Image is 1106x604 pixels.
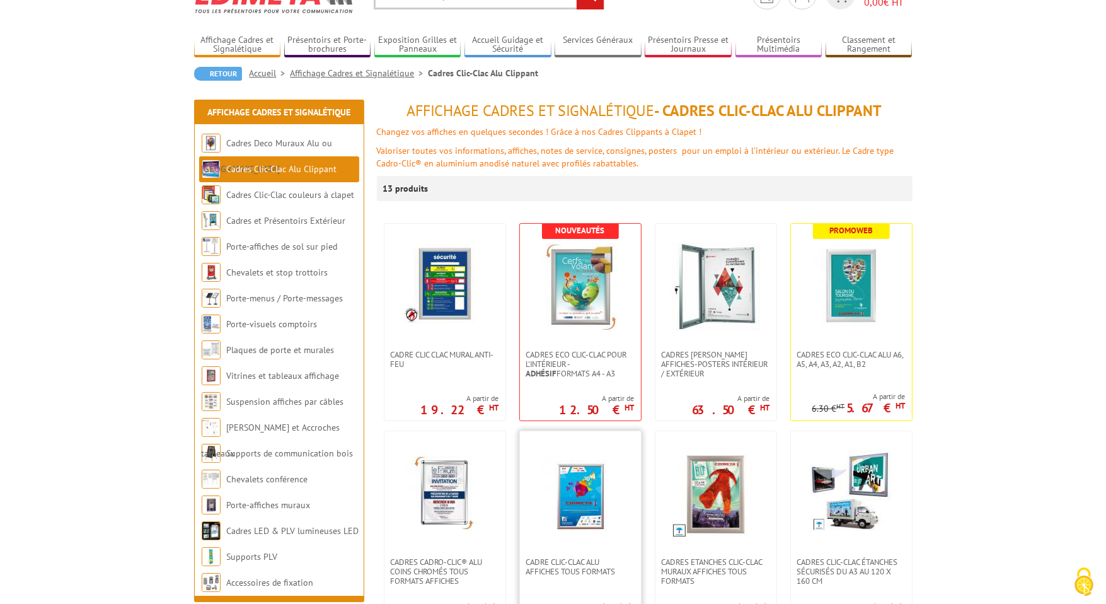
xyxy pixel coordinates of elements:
[227,551,278,562] a: Supports PLV
[202,521,221,540] img: Cadres LED & PLV lumineuses LED
[693,406,770,414] p: 63.50 €
[194,35,281,55] a: Affichage Cadres et Signalétique
[202,211,221,230] img: Cadres et Présentoirs Extérieur
[520,557,641,576] a: Cadre Clic-Clac Alu affiches tous formats
[555,35,642,55] a: Services Généraux
[374,35,461,55] a: Exposition Grilles et Panneaux
[896,400,906,411] sup: HT
[807,243,896,331] img: Cadres Eco Clic-Clac alu A6, A5, A4, A3, A2, A1, B2
[194,67,242,81] a: Retour
[520,350,641,378] a: Cadres Eco Clic-Clac pour l'intérieur -Adhésifformats A4 - A3
[407,101,655,120] span: Affichage Cadres et Signalétique
[202,340,221,359] img: Plaques de porte et murales
[672,243,760,331] img: Cadres vitrines affiches-posters intérieur / extérieur
[284,35,371,55] a: Présentoirs et Porte-brochures
[421,393,499,404] span: A partir de
[536,450,625,538] img: Cadre Clic-Clac Alu affiches tous formats
[797,557,906,586] span: Cadres Clic-Clac Étanches Sécurisés du A3 au 120 x 160 cm
[391,557,499,586] span: Cadres Cadro-Clic® Alu coins chromés tous formats affiches
[202,470,221,489] img: Chevalets conférence
[227,525,359,537] a: Cadres LED & PLV lumineuses LED
[202,263,221,282] img: Chevalets et stop trottoirs
[227,499,311,511] a: Porte-affiches muraux
[526,368,557,379] strong: Adhésif
[202,418,221,437] img: Cimaises et Accroches tableaux
[797,350,906,369] span: Cadres Eco Clic-Clac alu A6, A5, A4, A3, A2, A1, B2
[662,557,770,586] span: Cadres Etanches Clic-Clac muraux affiches tous formats
[384,350,505,369] a: Cadre CLIC CLAC Mural ANTI-FEU
[202,496,221,514] img: Porte-affiches muraux
[227,189,355,200] a: Cadres Clic-Clac couleurs à clapet
[227,473,308,485] a: Chevalets conférence
[735,35,822,55] a: Présentoirs Multimédia
[556,225,605,236] b: Nouveautés
[401,450,489,538] img: Cadres Cadro-Clic® Alu coins chromés tous formats affiches
[227,318,318,330] a: Porte-visuels comptoirs
[810,450,892,532] img: Cadres Clic-Clac Étanches Sécurisés du A3 au 120 x 160 cm
[429,67,539,79] li: Cadres Clic-Clac Alu Clippant
[202,237,221,256] img: Porte-affiches de sol sur pied
[672,450,760,538] img: Cadres Etanches Clic-Clac muraux affiches tous formats
[1062,561,1106,604] button: Cookies (fenêtre modale)
[227,293,343,304] a: Porte-menus / Porte-messages
[227,577,314,588] a: Accessoires de fixation
[377,145,894,169] font: Valoriser toutes vos informations, affiches, notes de service, consignes, posters pour un emploi ...
[761,402,770,413] sup: HT
[560,406,635,414] p: 12.50 €
[645,35,732,55] a: Présentoirs Presse et Journaux
[202,289,221,308] img: Porte-menus / Porte-messages
[227,267,328,278] a: Chevalets et stop trottoirs
[250,67,291,79] a: Accueil
[526,557,635,576] span: Cadre Clic-Clac Alu affiches tous formats
[202,137,333,175] a: Cadres Deco Muraux Alu ou [GEOGRAPHIC_DATA]
[227,344,335,356] a: Plaques de porte et murales
[464,35,551,55] a: Accueil Guidage et Sécurité
[536,243,625,331] img: Cadres Eco Clic-Clac pour l'intérieur - <strong>Adhésif</strong> formats A4 - A3
[490,402,499,413] sup: HT
[693,393,770,404] span: A partir de
[829,225,873,236] b: Promoweb
[207,107,350,118] a: Affichage Cadres et Signalétique
[791,350,912,369] a: Cadres Eco Clic-Clac alu A6, A5, A4, A3, A2, A1, B2
[377,126,702,137] font: Changez vos affiches en quelques secondes ! Grâce à nos Cadres Clippants à Clapet !
[847,404,906,412] p: 5.67 €
[391,350,499,369] span: Cadre CLIC CLAC Mural ANTI-FEU
[791,557,912,586] a: Cadres Clic-Clac Étanches Sécurisés du A3 au 120 x 160 cm
[202,422,340,459] a: [PERSON_NAME] et Accroches tableaux
[202,315,221,334] img: Porte-visuels comptoirs
[202,366,221,385] img: Vitrines et tableaux affichage
[826,35,913,55] a: Classement et Rangement
[404,243,486,325] img: Cadre CLIC CLAC Mural ANTI-FEU
[812,404,845,414] p: 6.30 €
[526,350,635,378] span: Cadres Eco Clic-Clac pour l'intérieur - formats A4 - A3
[202,547,221,566] img: Supports PLV
[383,176,430,201] p: 13 produits
[291,67,429,79] a: Affichage Cadres et Signalétique
[625,402,635,413] sup: HT
[227,241,338,252] a: Porte-affiches de sol sur pied
[421,406,499,414] p: 19.22 €
[227,448,354,459] a: Supports de communication bois
[202,185,221,204] img: Cadres Clic-Clac couleurs à clapet
[227,163,337,175] a: Cadres Clic-Clac Alu Clippant
[227,396,344,407] a: Suspension affiches par câbles
[227,215,346,226] a: Cadres et Présentoirs Extérieur
[812,392,906,402] span: A partir de
[655,350,776,378] a: Cadres [PERSON_NAME] affiches-posters intérieur / extérieur
[560,393,635,404] span: A partir de
[1068,566,1100,598] img: Cookies (fenêtre modale)
[202,134,221,153] img: Cadres Deco Muraux Alu ou Bois
[655,557,776,586] a: Cadres Etanches Clic-Clac muraux affiches tous formats
[662,350,770,378] span: Cadres [PERSON_NAME] affiches-posters intérieur / extérieur
[377,103,913,119] h1: - Cadres Clic-Clac Alu Clippant
[202,573,221,592] img: Accessoires de fixation
[384,557,505,586] a: Cadres Cadro-Clic® Alu coins chromés tous formats affiches
[837,402,845,410] sup: HT
[227,370,340,381] a: Vitrines et tableaux affichage
[202,392,221,411] img: Suspension affiches par câbles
